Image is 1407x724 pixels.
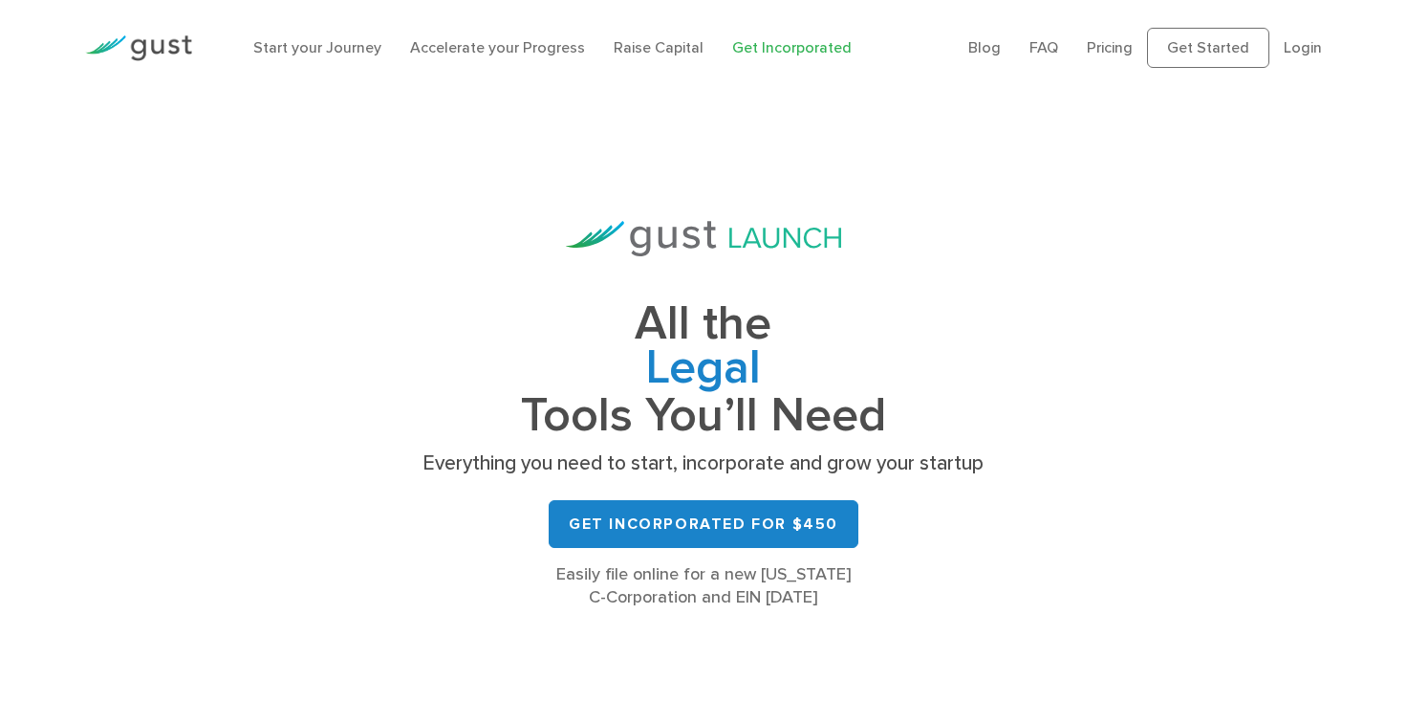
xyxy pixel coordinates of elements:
[566,221,841,256] img: Gust Launch Logo
[549,500,858,548] a: Get Incorporated for $450
[732,38,852,56] a: Get Incorporated
[1284,38,1322,56] a: Login
[1147,28,1269,68] a: Get Started
[253,38,381,56] a: Start your Journey
[417,563,990,609] div: Easily file online for a new [US_STATE] C-Corporation and EIN [DATE]
[417,346,990,394] span: Legal
[417,302,990,437] h1: All the Tools You’ll Need
[410,38,585,56] a: Accelerate your Progress
[417,450,990,477] p: Everything you need to start, incorporate and grow your startup
[968,38,1001,56] a: Blog
[85,35,192,61] img: Gust Logo
[614,38,703,56] a: Raise Capital
[1087,38,1133,56] a: Pricing
[1029,38,1058,56] a: FAQ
